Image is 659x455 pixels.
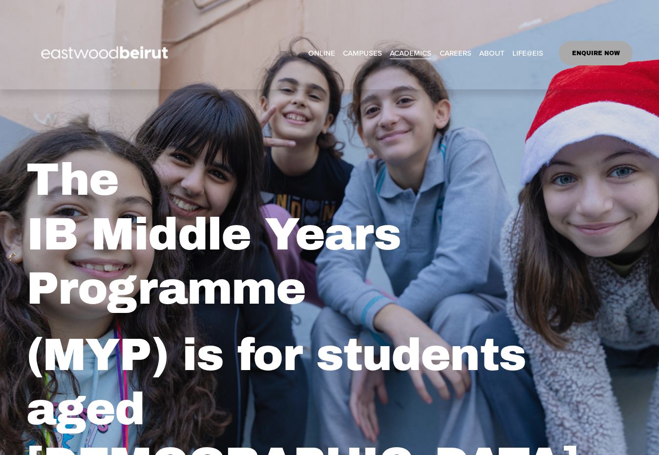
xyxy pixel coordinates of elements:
span: CAMPUSES [343,46,382,60]
a: ONLINE [308,46,335,61]
span: LIFE@EIS [512,46,543,60]
a: ENQUIRE NOW [559,41,633,65]
a: folder dropdown [479,46,505,61]
a: folder dropdown [390,46,431,61]
span: ACADEMICS [390,46,431,60]
a: CAREERS [440,46,471,61]
span: ABOUT [479,46,505,60]
a: folder dropdown [512,46,543,61]
img: EastwoodIS Global Site [26,28,186,78]
h1: The IB Middle Years Programme [26,153,633,316]
a: folder dropdown [343,46,382,61]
